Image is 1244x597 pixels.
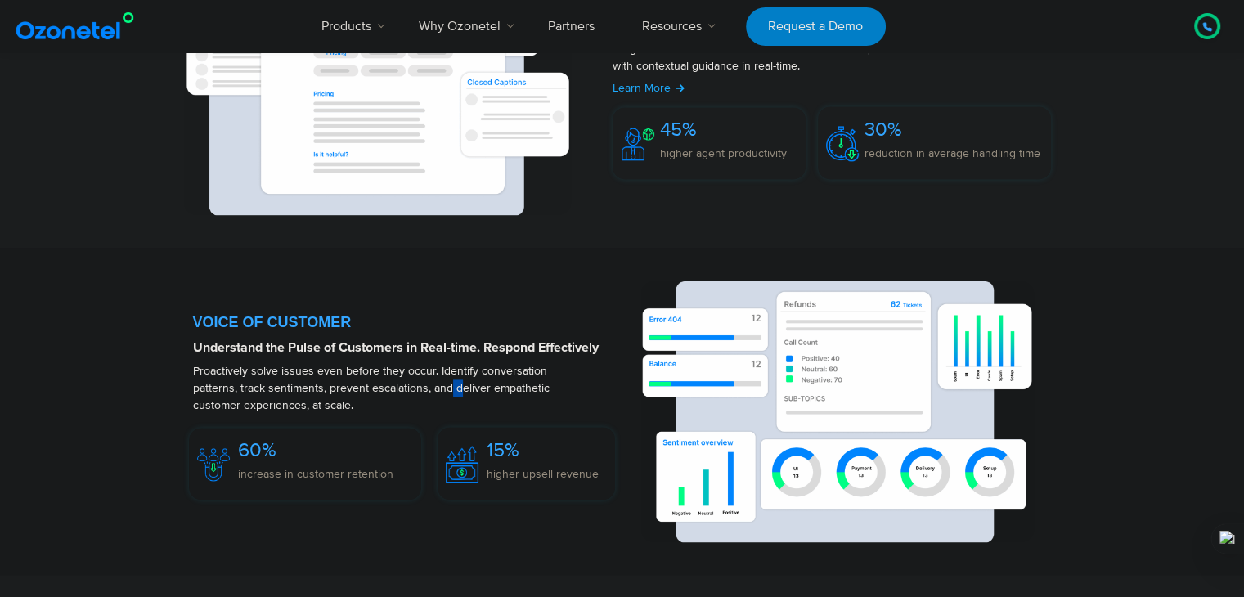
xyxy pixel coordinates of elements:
[826,126,859,161] img: 30%
[865,145,1040,162] p: reduction in average handling time
[197,448,230,481] img: 60%
[660,118,697,141] span: 45%
[487,438,519,462] span: 15%
[193,315,624,330] div: VOICE OF CUSTOMER
[193,362,583,414] p: Proactively solve issues even before they occur. Identify conversation patterns, track sentiments...
[865,118,902,141] span: 30%
[193,341,599,354] strong: Understand the Pulse of Customers in Real-time. Respond Effectively
[622,128,654,160] img: 45%
[660,145,787,162] p: higher agent productivity
[487,465,599,483] p: higher upsell revenue
[238,438,276,462] span: 60%
[746,7,886,46] a: Request a Demo
[238,465,393,483] p: increase in customer retention
[446,446,478,483] img: 15%
[613,79,685,97] a: Learn More
[613,81,671,95] span: Learn More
